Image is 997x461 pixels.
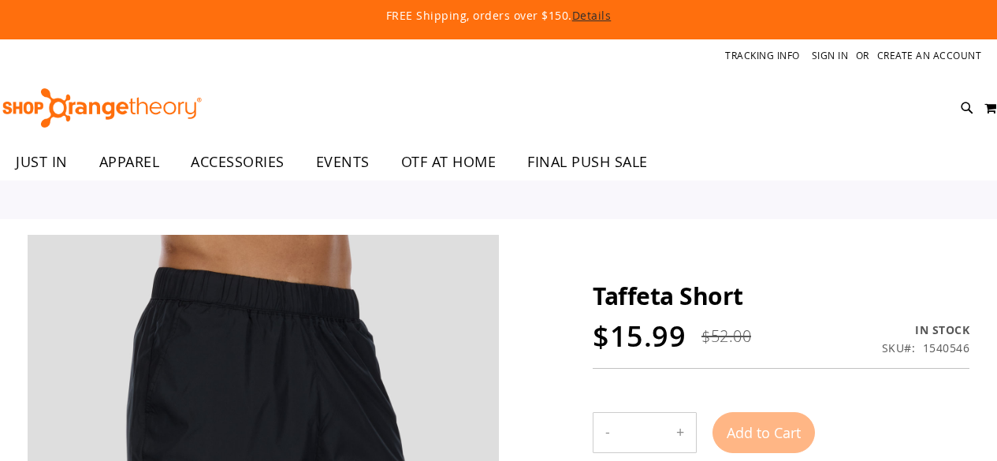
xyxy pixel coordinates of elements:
span: $15.99 [593,317,686,355]
span: EVENTS [316,144,370,180]
a: APPAREL [84,144,176,180]
input: Product quantity [622,414,664,452]
span: FINAL PUSH SALE [527,144,648,180]
span: Taffeta Short [593,280,743,312]
a: FINAL PUSH SALE [512,144,664,180]
span: APPAREL [99,144,160,180]
button: Decrease product quantity [593,413,622,452]
a: Create an Account [877,49,982,62]
a: Tracking Info [725,49,800,62]
span: OTF AT HOME [401,144,497,180]
span: $52.00 [701,325,751,347]
div: 1540546 [923,340,970,356]
p: FREE Shipping, orders over $150. [57,8,940,24]
span: ACCESSORIES [191,144,285,180]
a: Details [572,8,612,23]
div: Availability [882,322,970,338]
strong: SKU [882,340,916,355]
a: OTF AT HOME [385,144,512,180]
a: EVENTS [300,144,385,180]
a: Sign In [812,49,849,62]
span: JUST IN [16,144,68,180]
a: ACCESSORIES [175,144,300,180]
div: In stock [882,322,970,338]
button: Increase product quantity [664,413,696,452]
